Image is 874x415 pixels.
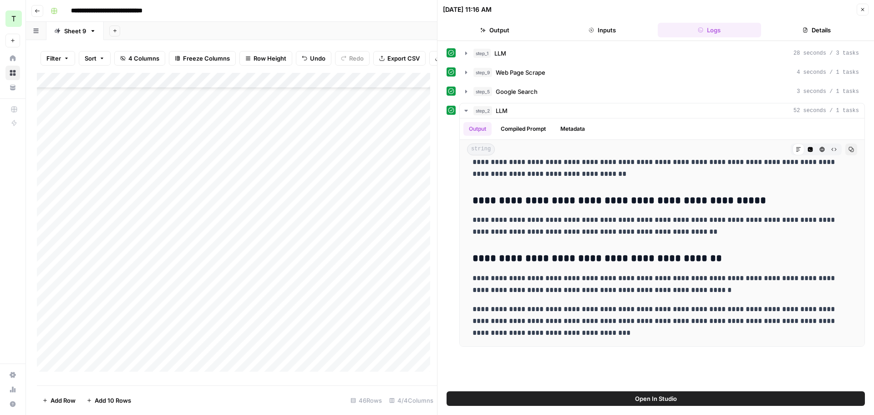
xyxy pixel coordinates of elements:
span: Row Height [254,54,286,63]
button: Export CSV [373,51,426,66]
button: 52 seconds / 1 tasks [460,103,864,118]
button: 3 seconds / 1 tasks [460,84,864,99]
button: 4 Columns [114,51,165,66]
a: Home [5,51,20,66]
span: Web Page Scrape [496,68,545,77]
button: Help + Support [5,397,20,411]
span: Freeze Columns [183,54,230,63]
span: Open In Studio [635,394,677,403]
div: 46 Rows [347,393,386,408]
button: Undo [296,51,331,66]
a: Settings [5,368,20,382]
button: Output [443,23,547,37]
span: LLM [494,49,506,58]
span: 4 Columns [128,54,159,63]
span: 3 seconds / 1 tasks [797,87,859,96]
a: Usage [5,382,20,397]
button: Row Height [239,51,292,66]
span: string [467,143,495,155]
div: 4/4 Columns [386,393,437,408]
button: Sort [79,51,111,66]
button: Freeze Columns [169,51,236,66]
a: Sheet 9 [46,22,104,40]
span: Export CSV [387,54,420,63]
span: Undo [310,54,325,63]
button: Open In Studio [447,391,865,406]
span: Add 10 Rows [95,396,131,405]
span: step_9 [473,68,492,77]
span: Add Row [51,396,76,405]
button: Inputs [550,23,654,37]
button: Add Row [37,393,81,408]
span: 52 seconds / 1 tasks [793,107,859,115]
button: 28 seconds / 3 tasks [460,46,864,61]
button: Logs [658,23,762,37]
span: Redo [349,54,364,63]
button: Filter [41,51,75,66]
span: Google Search [496,87,538,96]
button: Redo [335,51,370,66]
div: Sheet 9 [64,26,86,36]
button: 4 seconds / 1 tasks [460,65,864,80]
div: [DATE] 11:16 AM [443,5,492,14]
span: LLM [496,106,508,115]
span: step_1 [473,49,491,58]
span: 4 seconds / 1 tasks [797,68,859,77]
span: step_5 [473,87,492,96]
button: Output [463,122,492,136]
span: step_2 [473,106,492,115]
button: Details [765,23,869,37]
span: 28 seconds / 3 tasks [793,49,859,57]
a: Your Data [5,80,20,95]
a: Browse [5,66,20,80]
span: Filter [46,54,61,63]
span: Sort [85,54,97,63]
button: Metadata [555,122,590,136]
button: Compiled Prompt [495,122,551,136]
div: 52 seconds / 1 tasks [460,118,864,346]
button: Workspace: TY SEO Team [5,7,20,30]
span: T [11,13,16,24]
button: Add 10 Rows [81,393,137,408]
